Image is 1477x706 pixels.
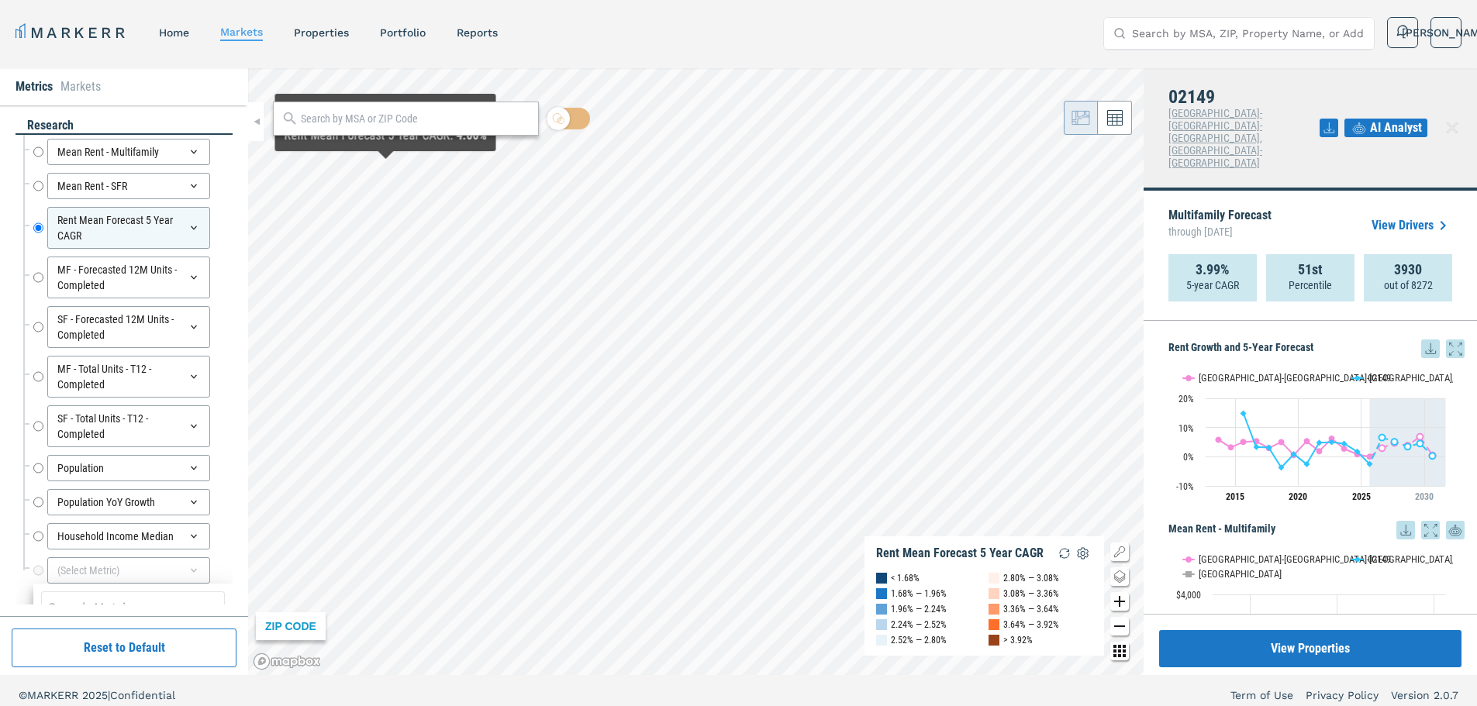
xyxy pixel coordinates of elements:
span: © [19,689,27,701]
path: Wednesday, 29 Aug, 20:00, 4.56. 02149. [1417,440,1424,446]
button: Show 02149 [1352,553,1392,565]
path: Saturday, 29 Aug, 20:00, -2.54. 02149. [1304,461,1310,467]
li: Markets [60,77,101,96]
a: Version 2.0.7 [1391,687,1458,703]
div: SF - Forecasted 12M Units - Completed [47,306,210,348]
path: Tuesday, 29 Aug, 20:00, 3.48. 02149. [1405,443,1411,449]
path: Thursday, 29 Aug, 20:00, 1.78. 02149. [1354,448,1361,454]
a: MARKERR [16,22,128,43]
path: Thursday, 29 Aug, 20:00, 0.31. 02149. [1430,453,1436,459]
strong: 51st [1298,262,1323,277]
p: Percentile [1289,277,1332,293]
p: out of 8272 [1384,277,1433,293]
text: -10% [1176,481,1194,492]
svg: Interactive chart [1168,358,1453,513]
div: Mean Rent - Multifamily [47,139,210,165]
text: [GEOGRAPHIC_DATA] [1199,568,1282,580]
div: MF - Forecasted 12M Units - Completed [47,257,210,298]
g: 02149, line 4 of 4 with 5 data points. [1379,434,1436,459]
path: Tuesday, 29 Aug, 20:00, 4.47. 02149. [1341,440,1348,446]
button: AI Analyst [1344,119,1427,137]
button: Show/Hide Legend Map Button [1110,542,1129,561]
div: 3.64% — 3.92% [1003,617,1059,632]
text: 02149 [1368,372,1391,384]
div: > 3.92% [1003,632,1033,648]
a: Portfolio [380,26,426,39]
div: Map Tooltip Content [285,100,487,145]
tspan: 2030 [1415,491,1434,502]
path: Saturday, 29 Aug, 20:00, 5.09. Boston-Cambridge-Newton, MA-NH. [1241,439,1247,445]
h4: 02149 [1168,87,1320,107]
path: Sunday, 29 Aug, 20:00, 5.13. 02149. [1392,439,1398,445]
div: Rent Growth and 5-Year Forecast. Highcharts interactive chart. [1168,358,1465,513]
input: Search Metrics... [41,591,225,624]
img: Reload Legend [1055,544,1074,563]
strong: 3930 [1394,262,1422,277]
path: Saturday, 29 Aug, 20:00, 14.82. 02149. [1241,410,1247,416]
div: 2.24% — 2.52% [891,617,947,632]
span: [GEOGRAPHIC_DATA]-[GEOGRAPHIC_DATA]-[GEOGRAPHIC_DATA], [GEOGRAPHIC_DATA]-[GEOGRAPHIC_DATA] [1168,107,1262,169]
a: home [159,26,189,39]
input: Search by MSA, ZIP, Property Name, or Address [1132,18,1365,49]
button: [PERSON_NAME] [1430,17,1461,48]
tspan: 2015 [1226,491,1244,502]
div: Household Income Median [47,523,210,549]
button: Other options map button [1110,642,1129,660]
div: 3.36% — 3.64% [1003,601,1059,617]
button: Show Boston-Cambridge-Newton, MA-NH [1183,363,1336,374]
div: 3.08% — 3.36% [1003,586,1059,601]
button: Show 02149 [1352,363,1392,374]
path: Thursday, 29 Aug, 20:00, 0.9. 02149. [1291,451,1297,457]
path: Saturday, 29 Aug, 20:00, 5.3. Boston-Cambridge-Newton, MA-NH. [1304,438,1310,444]
path: Tuesday, 29 Aug, 20:00, 3.16. 02149. [1266,444,1272,450]
a: properties [294,26,349,39]
text: $4,000 [1176,590,1201,601]
path: Wednesday, 29 Aug, 20:00, 6.85. Boston-Cambridge-Newton, MA-NH. [1417,433,1424,439]
div: Mean Rent - SFR [47,173,210,199]
button: Zoom in map button [1110,592,1129,611]
div: < 1.68% [891,570,920,586]
span: Confidential [110,689,175,701]
h5: Rent Growth and 5-Year Forecast [1168,339,1465,358]
path: Saturday, 29 Aug, 20:00, 6.57. 02149. [1379,434,1386,440]
strong: 3.99% [1196,262,1230,277]
path: Monday, 29 Aug, 20:00, 3.35. 02149. [1254,443,1260,449]
button: Show USA [1183,568,1216,580]
canvas: Map [248,68,1144,675]
button: Zoom out map button [1110,617,1129,635]
div: research [16,117,233,135]
div: Population YoY Growth [47,489,210,515]
div: SF - Total Units - T12 - Completed [47,405,210,447]
button: Reset to Default [12,629,236,667]
div: 1.68% — 1.96% [891,586,947,601]
span: AI Analyst [1370,119,1422,137]
div: (Select Metric) [47,557,210,584]
path: Wednesday, 29 Aug, 20:00, -3.71. 02149. [1279,464,1285,470]
div: 1.96% — 2.24% [891,601,947,617]
a: View Drivers [1372,216,1452,235]
button: Show Boston-Cambridge-Newton, MA-NH [1183,553,1336,565]
a: Privacy Policy [1306,687,1379,703]
img: Settings [1074,544,1092,563]
path: Friday, 29 Aug, 20:00, -2.48. 02149. [1367,460,1373,467]
tspan: 2025 [1352,491,1371,502]
div: 2.52% — 2.80% [891,632,947,648]
a: reports [457,26,498,39]
h5: Mean Rent - Multifamily [1168,521,1465,539]
text: 10% [1178,423,1194,434]
text: 0% [1183,452,1194,463]
div: 01890 [285,100,487,114]
span: through [DATE] [1168,222,1272,242]
button: Change style map button [1110,567,1129,586]
p: 5-year CAGR [1186,277,1239,293]
a: Mapbox logo [253,653,321,670]
text: 20% [1178,394,1194,405]
span: MARKERR [27,689,82,701]
input: Search by MSA or ZIP Code [301,111,530,127]
path: Thursday, 29 Aug, 20:00, 5.82. Boston-Cambridge-Newton, MA-NH. [1216,436,1222,443]
path: Wednesday, 29 Aug, 20:00, 5.02. Boston-Cambridge-Newton, MA-NH. [1279,439,1285,445]
div: Rent Mean Forecast 5 Year CAGR [47,207,210,249]
a: markets [220,26,263,38]
a: View Properties [1159,630,1461,667]
tspan: 2020 [1289,491,1307,502]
